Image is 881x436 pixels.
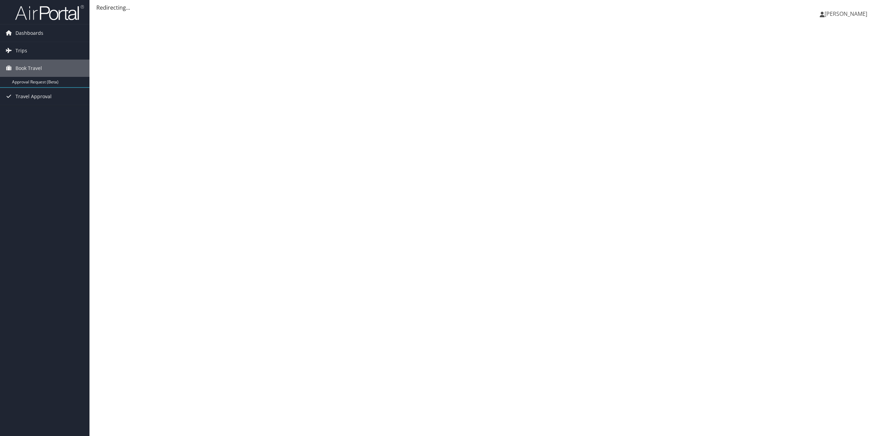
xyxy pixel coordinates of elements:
span: [PERSON_NAME] [825,10,867,18]
a: [PERSON_NAME] [820,3,874,24]
span: Book Travel [15,60,42,77]
span: Dashboards [15,24,43,42]
span: Travel Approval [15,88,52,105]
span: Trips [15,42,27,59]
img: airportal-logo.png [15,4,84,21]
div: Redirecting... [96,3,874,12]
